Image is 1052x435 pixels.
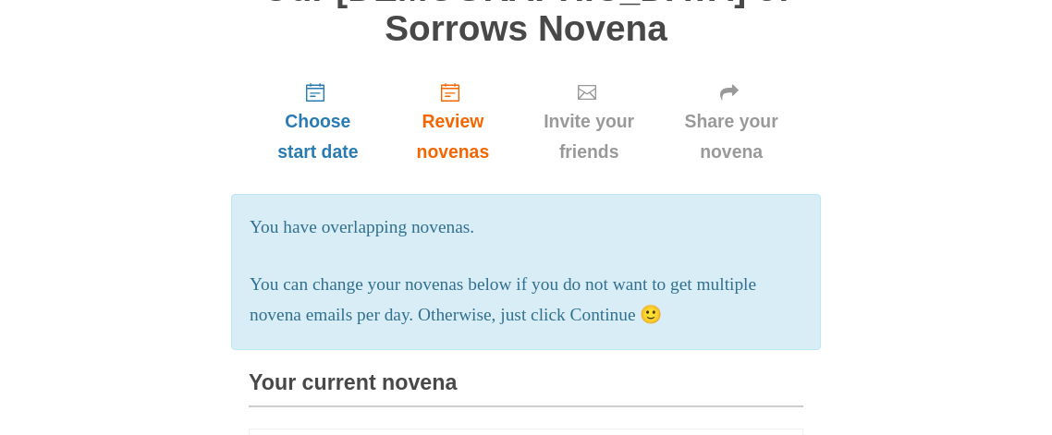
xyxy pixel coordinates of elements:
span: Review novenas [406,106,500,167]
span: Invite your friends [537,106,641,167]
span: Share your novena [678,106,785,167]
a: Invite your friends [519,66,659,176]
p: You can change your novenas below if you do not want to get multiple novena emails per day. Other... [250,270,802,331]
a: Choose start date [249,66,387,176]
h3: Your current novena [249,371,803,407]
a: Share your novena [659,66,803,176]
span: Choose start date [267,106,369,167]
a: Review novenas [387,66,519,176]
p: You have overlapping novenas. [250,212,802,243]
